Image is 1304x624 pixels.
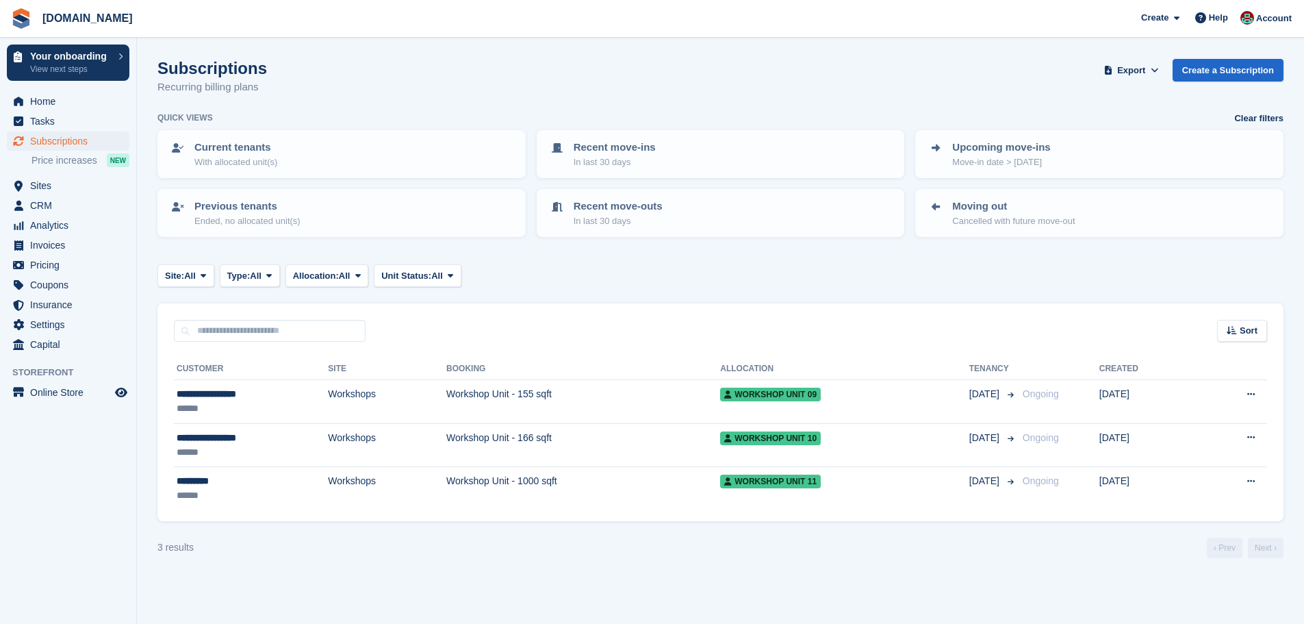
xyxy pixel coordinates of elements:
[969,358,1017,380] th: Tenancy
[574,199,663,214] p: Recent move-outs
[720,388,821,401] span: Workshop Unit 09
[374,264,461,287] button: Unit Status: All
[30,335,112,354] span: Capital
[720,432,821,445] span: Workshop Unit 10
[7,216,129,235] a: menu
[12,366,136,379] span: Storefront
[184,269,196,283] span: All
[538,132,904,177] a: Recent move-ins In last 30 days
[30,132,112,151] span: Subscriptions
[952,140,1050,155] p: Upcoming move-ins
[1204,538,1286,558] nav: Page
[293,269,339,283] span: Allocation:
[538,190,904,236] a: Recent move-outs In last 30 days
[1207,538,1242,558] a: Previous
[952,155,1050,169] p: Move-in date > [DATE]
[7,92,129,111] a: menu
[328,358,446,380] th: Site
[30,63,112,75] p: View next steps
[30,295,112,314] span: Insurance
[30,196,112,215] span: CRM
[574,214,663,228] p: In last 30 days
[446,423,720,467] td: Workshop Unit - 166 sqft
[7,255,129,275] a: menu
[969,474,1002,488] span: [DATE]
[1023,475,1059,486] span: Ongoing
[381,269,431,283] span: Unit Status:
[7,295,129,314] a: menu
[7,335,129,354] a: menu
[194,140,277,155] p: Current tenants
[1099,423,1196,467] td: [DATE]
[7,315,129,334] a: menu
[720,475,821,488] span: Workshop Unit 11
[917,190,1282,236] a: Moving out Cancelled with future move-out
[30,255,112,275] span: Pricing
[952,214,1075,228] p: Cancelled with future move-out
[328,467,446,510] td: Workshops
[446,467,720,510] td: Workshop Unit - 1000 sqft
[1117,64,1145,77] span: Export
[7,275,129,295] a: menu
[7,176,129,195] a: menu
[1099,467,1196,510] td: [DATE]
[157,59,267,77] h1: Subscriptions
[31,153,129,168] a: Price increases NEW
[1023,432,1059,443] span: Ongoing
[30,315,112,334] span: Settings
[159,190,524,236] a: Previous tenants Ended, no allocated unit(s)
[194,199,301,214] p: Previous tenants
[11,8,31,29] img: stora-icon-8386f47178a22dfd0bd8f6a31ec36ba5ce8667c1dd55bd0f319d3a0aa187defe.svg
[720,358,969,380] th: Allocation
[7,383,129,402] a: menu
[194,155,277,169] p: With allocated unit(s)
[174,358,328,380] th: Customer
[194,214,301,228] p: Ended, no allocated unit(s)
[30,216,112,235] span: Analytics
[157,540,194,555] div: 3 results
[328,423,446,467] td: Workshops
[952,199,1075,214] p: Moving out
[1099,358,1196,380] th: Created
[30,275,112,295] span: Coupons
[1240,11,1254,25] img: Will Dougan
[31,154,97,167] span: Price increases
[1209,11,1228,25] span: Help
[30,112,112,131] span: Tasks
[220,264,280,287] button: Type: All
[1173,59,1283,82] a: Create a Subscription
[1256,12,1292,25] span: Account
[30,176,112,195] span: Sites
[1240,324,1257,338] span: Sort
[1234,112,1283,125] a: Clear filters
[30,383,112,402] span: Online Store
[969,431,1002,445] span: [DATE]
[328,380,446,424] td: Workshops
[574,140,656,155] p: Recent move-ins
[446,380,720,424] td: Workshop Unit - 155 sqft
[431,269,443,283] span: All
[446,358,720,380] th: Booking
[7,132,129,151] a: menu
[1141,11,1168,25] span: Create
[1101,59,1162,82] button: Export
[250,269,261,283] span: All
[107,153,129,167] div: NEW
[7,45,129,81] a: Your onboarding View next steps
[285,264,369,287] button: Allocation: All
[30,51,112,61] p: Your onboarding
[339,269,350,283] span: All
[917,132,1282,177] a: Upcoming move-ins Move-in date > [DATE]
[1248,538,1283,558] a: Next
[159,132,524,177] a: Current tenants With allocated unit(s)
[1023,388,1059,399] span: Ongoing
[157,264,214,287] button: Site: All
[30,236,112,255] span: Invoices
[7,112,129,131] a: menu
[969,387,1002,401] span: [DATE]
[7,196,129,215] a: menu
[157,79,267,95] p: Recurring billing plans
[227,269,251,283] span: Type:
[574,155,656,169] p: In last 30 days
[1099,380,1196,424] td: [DATE]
